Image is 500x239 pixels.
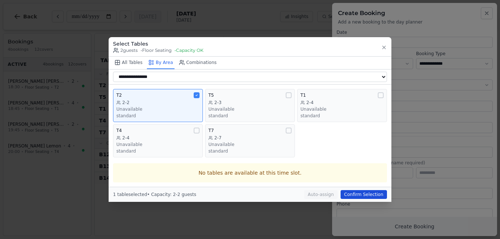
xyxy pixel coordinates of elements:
div: standard [208,148,292,154]
button: T22-2Unavailablestandard [113,89,203,122]
div: standard [300,113,384,119]
button: T52-3Unavailablestandard [205,89,295,122]
button: Combinations [177,57,218,69]
span: T2 [116,92,122,98]
span: • Capacity OK [175,47,204,53]
span: T5 [208,92,214,98]
span: 2-4 [122,135,130,141]
span: 2 guests [113,47,138,53]
span: 2-2 [122,100,130,106]
div: standard [208,113,292,119]
span: T4 [116,128,122,133]
span: T1 [300,92,306,98]
button: T72-7Unavailablestandard [205,124,295,157]
button: Auto-assign [304,190,338,199]
span: T7 [208,128,214,133]
span: 2-7 [214,135,222,141]
div: Unavailable [208,106,292,112]
button: By Area [147,57,175,69]
div: Unavailable [116,106,200,112]
div: Unavailable [300,106,384,112]
div: standard [116,148,200,154]
div: standard [116,113,200,119]
p: No tables are available at this time slot. [119,169,381,176]
span: 1 table selected • Capacity: 2-2 guests [113,192,196,197]
div: Unavailable [208,142,292,147]
button: T42-4Unavailablestandard [113,124,203,157]
span: 2-4 [306,100,314,106]
span: • Floor Seating [141,47,172,53]
div: Unavailable [116,142,200,147]
h3: Select Tables [113,40,204,47]
button: All Tables [113,57,144,69]
button: Confirm Selection [341,190,387,199]
span: 2-3 [214,100,222,106]
button: T12-4Unavailablestandard [297,89,387,122]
